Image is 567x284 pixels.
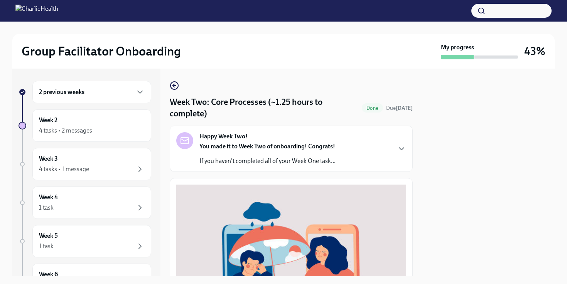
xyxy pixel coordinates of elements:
h6: Week 4 [39,193,58,202]
h4: Week Two: Core Processes (~1.25 hours to complete) [170,96,359,119]
strong: [DATE] [396,105,413,111]
a: Week 41 task [19,187,151,219]
h2: Group Facilitator Onboarding [22,44,181,59]
strong: You made it to Week Two of onboarding! Congrats! [199,143,335,150]
div: 4 tasks • 1 message [39,165,89,173]
span: August 25th, 2025 10:00 [386,104,413,112]
p: If you haven't completed all of your Week One task... [199,157,336,165]
div: 4 tasks • 2 messages [39,126,92,135]
div: 1 task [39,203,54,212]
a: Week 24 tasks • 2 messages [19,109,151,142]
h6: Week 2 [39,116,57,124]
h6: 2 previous weeks [39,88,84,96]
div: 2 previous weeks [32,81,151,103]
strong: Happy Week Two! [199,132,248,141]
a: Week 34 tasks • 1 message [19,148,151,180]
h6: Week 5 [39,232,58,240]
span: Done [362,105,383,111]
a: Week 51 task [19,225,151,257]
div: 1 task [39,242,54,250]
h6: Week 6 [39,270,58,279]
img: CharlieHealth [15,5,58,17]
h6: Week 3 [39,155,58,163]
h3: 43% [524,44,545,58]
span: Due [386,105,413,111]
strong: My progress [441,43,474,52]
